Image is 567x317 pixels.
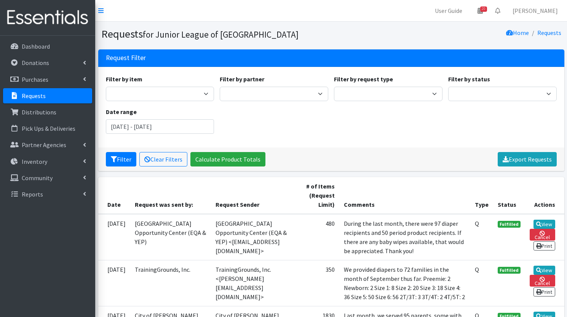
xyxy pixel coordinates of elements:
[22,76,48,83] p: Purchases
[533,241,555,250] a: Print
[300,177,339,214] th: # of Items (Request Limit)
[533,220,555,229] a: View
[22,174,53,182] p: Community
[3,55,92,70] a: Donations
[106,152,136,166] button: Filter
[22,125,75,132] p: Pick Ups & Deliveries
[106,74,142,84] label: Filter by item
[300,260,339,306] td: 350
[3,121,92,136] a: Pick Ups & Deliveries
[475,266,479,273] abbr: Quantity
[506,29,529,36] a: Home
[22,59,49,67] p: Donations
[339,260,470,306] td: We provided diapers to 72 families in the month of September thus far. Preemie: 2 Newborn: 2 Size...
[98,260,130,306] td: [DATE]
[334,74,393,84] label: Filter by request type
[498,221,521,228] span: Fulfilled
[506,3,564,18] a: [PERSON_NAME]
[300,214,339,260] td: 480
[98,177,130,214] th: Date
[470,177,493,214] th: Type
[3,39,92,54] a: Dashboard
[533,287,555,296] a: Print
[190,152,265,166] a: Calculate Product Totals
[3,137,92,152] a: Partner Agencies
[130,177,211,214] th: Request was sent by:
[106,119,214,134] input: January 1, 2011 - December 31, 2011
[3,170,92,185] a: Community
[498,152,557,166] a: Export Requests
[533,266,555,275] a: View
[429,3,468,18] a: User Guide
[130,260,211,306] td: TrainingGrounds, Inc.
[22,43,50,50] p: Dashboard
[211,214,301,260] td: [GEOGRAPHIC_DATA] Opportunity Center (EQA & YEP) <[EMAIL_ADDRESS][DOMAIN_NAME]>
[448,74,490,84] label: Filter by status
[22,141,66,149] p: Partner Agencies
[339,214,470,260] td: During the last month, there were 97 diaper recipients and 50 period product recipients. If there...
[130,214,211,260] td: [GEOGRAPHIC_DATA] Opportunity Center (EQA & YEP)
[22,190,43,198] p: Reports
[106,54,146,62] h3: Request Filter
[3,5,92,30] img: HumanEssentials
[471,3,489,18] a: 20
[339,177,470,214] th: Comments
[22,158,47,165] p: Inventory
[211,260,301,306] td: TrainingGrounds, Inc. <[PERSON_NAME][EMAIL_ADDRESS][DOMAIN_NAME]>
[3,154,92,169] a: Inventory
[493,177,525,214] th: Status
[525,177,564,214] th: Actions
[3,105,92,120] a: Distributions
[139,152,187,166] a: Clear Filters
[22,108,56,116] p: Distributions
[3,88,92,103] a: Requests
[498,267,521,274] span: Fulfilled
[106,107,137,116] label: Date range
[211,177,301,214] th: Request Sender
[101,27,329,41] h1: Requests
[530,275,555,287] a: Cancel
[530,229,555,241] a: Cancel
[480,6,487,12] span: 20
[3,187,92,202] a: Reports
[143,29,299,40] small: for Junior League of [GEOGRAPHIC_DATA]
[22,92,46,100] p: Requests
[220,74,264,84] label: Filter by partner
[475,220,479,227] abbr: Quantity
[3,72,92,87] a: Purchases
[98,214,130,260] td: [DATE]
[537,29,561,36] a: Requests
